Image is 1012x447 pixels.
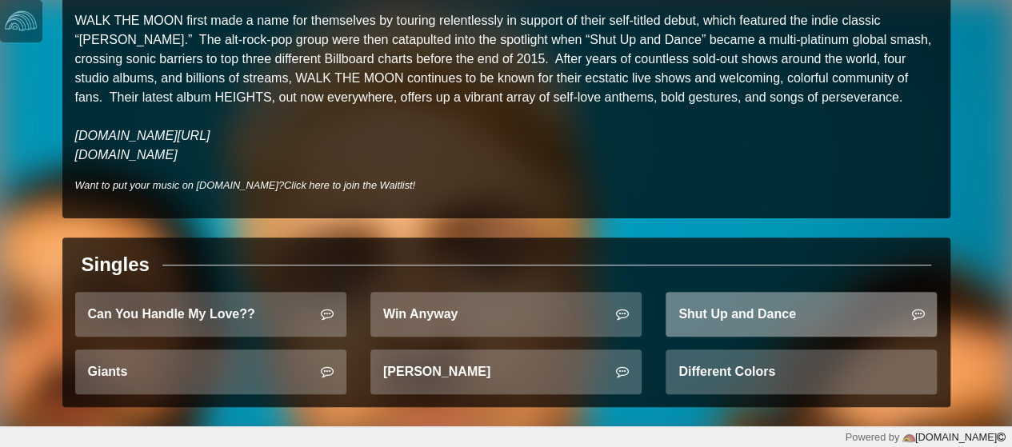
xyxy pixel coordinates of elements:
a: Win Anyway [370,292,642,337]
a: [PERSON_NAME] [370,349,642,394]
a: [DOMAIN_NAME] [899,431,1006,443]
a: Different Colors [666,349,937,394]
a: Can You Handle My Love?? [75,292,346,337]
a: Shut Up and Dance [666,292,937,337]
div: Singles [82,250,150,279]
a: Click here to join the Waitlist! [284,179,415,191]
a: Giants [75,349,346,394]
img: logo-color-e1b8fa5219d03fcd66317c3d3cfaab08a3c62fe3c3b9b34d55d8365b78b1766b.png [902,432,915,445]
p: WALK THE MOON first made a name for themselves by touring relentlessly in support of their self-t... [75,11,938,165]
a: [DOMAIN_NAME][URL] [75,129,210,142]
a: [DOMAIN_NAME] [75,148,178,162]
img: logo-white-4c48a5e4bebecaebe01ca5a9d34031cfd3d4ef9ae749242e8c4bf12ef99f53e8.png [5,5,37,37]
div: Powered by [845,429,1006,445]
i: Want to put your music on [DOMAIN_NAME]? [75,179,416,191]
